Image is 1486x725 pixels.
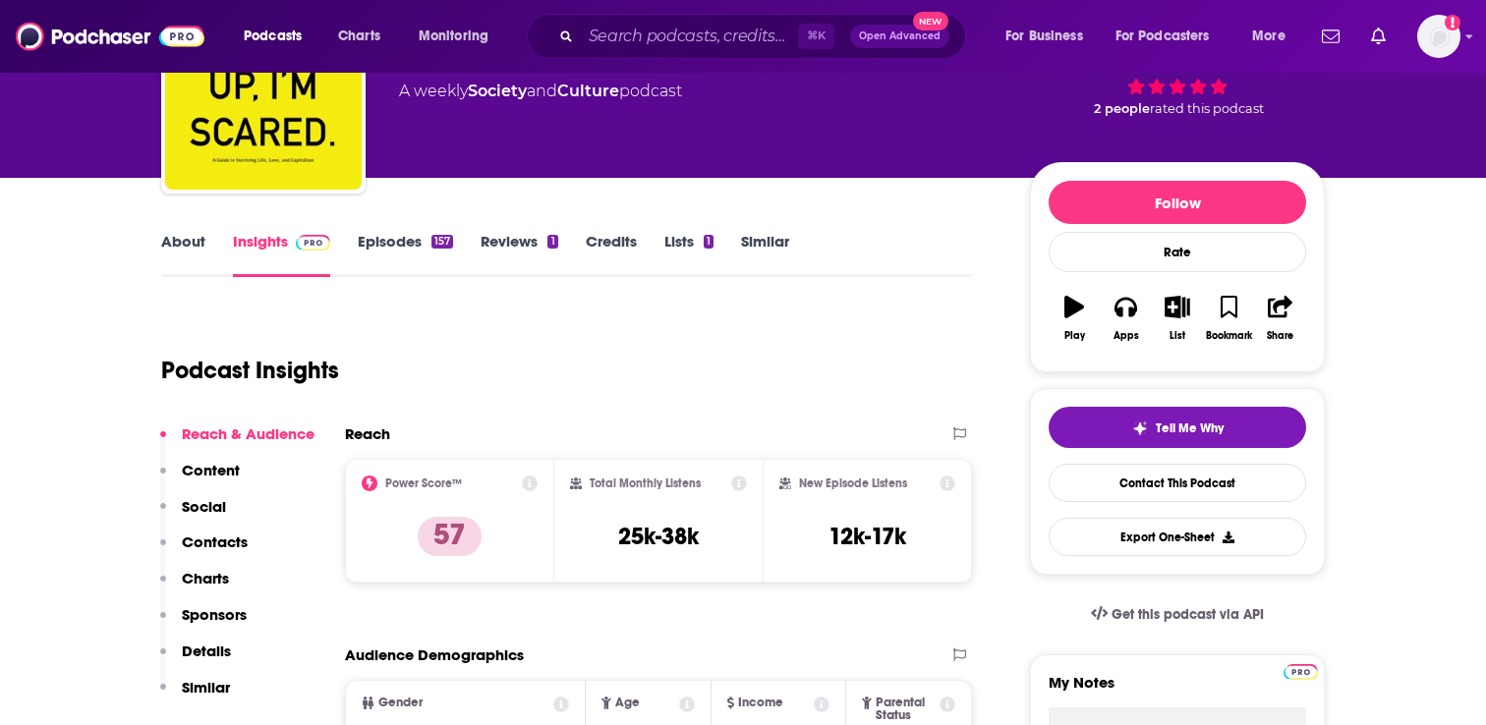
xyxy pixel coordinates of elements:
[160,424,314,461] button: Reach & Audience
[431,235,453,249] div: 157
[160,641,231,678] button: Details
[1267,330,1293,342] div: Share
[1314,20,1347,53] a: Show notifications dropdown
[1252,23,1286,50] span: More
[1115,23,1210,50] span: For Podcasters
[418,517,482,556] p: 57
[586,232,637,277] a: Credits
[182,532,248,551] p: Contacts
[1075,590,1280,639] a: Get this podcast via API
[829,522,906,551] h3: 12k-17k
[1417,15,1460,58] img: User Profile
[182,461,240,479] p: Content
[1049,464,1306,502] a: Contact This Podcast
[1049,181,1306,224] button: Follow
[527,82,557,100] span: and
[160,532,248,569] button: Contacts
[161,356,339,385] h1: Podcast Insights
[557,82,619,100] a: Culture
[1049,518,1306,556] button: Export One-Sheet
[405,21,514,52] button: open menu
[876,697,937,722] span: Parental Status
[160,605,247,641] button: Sponsors
[547,235,557,249] div: 1
[419,23,488,50] span: Monitoring
[799,476,907,490] h2: New Episode Listens
[1156,420,1224,436] span: Tell Me Why
[1064,330,1085,342] div: Play
[1255,283,1306,354] button: Share
[590,476,701,490] h2: Total Monthly Listens
[244,23,302,50] span: Podcasts
[1445,15,1460,30] svg: Add a profile image
[581,21,798,52] input: Search podcasts, credits, & more...
[385,476,462,490] h2: Power Score™
[468,82,527,100] a: Society
[798,24,834,49] span: ⌘ K
[704,235,714,249] div: 1
[1094,101,1150,116] span: 2 people
[160,678,230,714] button: Similar
[1284,661,1318,680] a: Pro website
[1049,283,1100,354] button: Play
[160,497,226,533] button: Social
[1152,283,1203,354] button: List
[182,569,229,587] p: Charts
[1417,15,1460,58] button: Show profile menu
[1203,283,1254,354] button: Bookmark
[1284,664,1318,680] img: Podchaser Pro
[161,232,205,277] a: About
[160,569,229,605] button: Charts
[182,497,226,516] p: Social
[859,31,941,41] span: Open Advanced
[1238,21,1310,52] button: open menu
[325,21,392,52] a: Charts
[345,645,524,664] h2: Audience Demographics
[378,697,423,709] span: Gender
[1112,606,1264,623] span: Get this podcast via API
[399,80,682,103] div: A weekly podcast
[545,14,985,59] div: Search podcasts, credits, & more...
[296,235,330,251] img: Podchaser Pro
[664,232,714,277] a: Lists1
[741,232,789,277] a: Similar
[1100,283,1151,354] button: Apps
[230,21,327,52] button: open menu
[182,641,231,660] p: Details
[992,21,1108,52] button: open menu
[1363,20,1394,53] a: Show notifications dropdown
[1005,23,1083,50] span: For Business
[1049,673,1306,707] label: My Notes
[182,678,230,697] p: Similar
[615,697,640,709] span: Age
[913,12,948,30] span: New
[1132,420,1148,436] img: tell me why sparkle
[1206,330,1252,342] div: Bookmark
[1114,330,1139,342] div: Apps
[233,232,330,277] a: InsightsPodchaser Pro
[850,25,949,48] button: Open AdvancedNew
[1170,330,1185,342] div: List
[1049,232,1306,272] div: Rate
[618,522,699,551] h3: 25k-38k
[358,232,453,277] a: Episodes157
[16,18,204,55] img: Podchaser - Follow, Share and Rate Podcasts
[160,461,240,497] button: Content
[1150,101,1264,116] span: rated this podcast
[338,23,380,50] span: Charts
[182,424,314,443] p: Reach & Audience
[1049,407,1306,448] button: tell me why sparkleTell Me Why
[1103,21,1238,52] button: open menu
[1417,15,1460,58] span: Logged in as adrian.villarreal
[345,424,390,443] h2: Reach
[738,697,783,709] span: Income
[481,232,557,277] a: Reviews1
[182,605,247,624] p: Sponsors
